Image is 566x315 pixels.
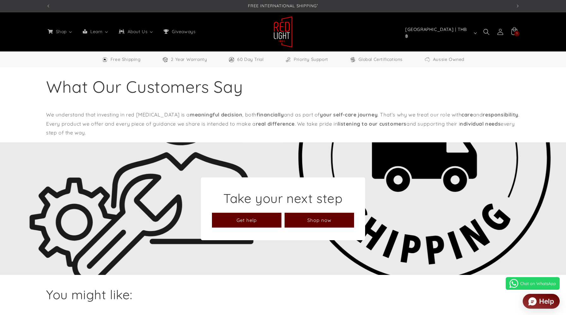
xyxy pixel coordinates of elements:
span: 60 Day Trial [237,56,263,63]
a: Global Certifications [350,56,403,63]
strong: financially [256,111,284,118]
a: 60 Day Trial [228,56,263,63]
span: Shop [55,29,67,34]
strong: listening to our customers [338,121,406,127]
a: Shop now [285,213,354,228]
a: About Us [113,25,158,38]
a: Shop [42,25,77,38]
p: We understand that investing in red [MEDICAL_DATA] is a , both and as part of . That’s why we tre... [46,110,520,137]
a: Giveaways [158,25,200,38]
span: FREE INTERNATIONAL SHIPPING¹ [248,3,318,8]
strong: care [461,111,473,118]
span: Chat on WhatsApp [520,281,556,286]
strong: ndividual needs [460,121,501,127]
img: Certifications Icon [350,56,356,63]
strong: your self-care journey [320,111,377,118]
h1: What Our Customers Say [46,76,520,98]
span: [GEOGRAPHIC_DATA] | THB ฿ [405,26,471,39]
a: Aussie Owned [424,56,464,63]
summary: Search [479,25,493,39]
a: Chat on WhatsApp [506,277,560,290]
img: Free Shipping Icon [102,56,108,63]
h2: Take your next step [212,190,354,206]
strong: real difference [256,121,295,127]
img: Support Icon [285,56,291,63]
img: Trial Icon [228,56,235,63]
span: About Us [126,29,148,34]
img: widget icon [528,297,537,306]
span: Priority Support [294,56,328,63]
strong: responsibility [483,111,518,118]
a: Red Light Hero [271,14,295,50]
span: Aussie Owned [433,56,464,63]
a: Priority Support [285,56,328,63]
img: Red Light Hero [274,16,292,48]
h2: You might like: [46,286,520,303]
img: Aussie Owned Icon [424,56,431,63]
span: Giveaways [171,29,196,34]
strong: meaningful decision [190,111,242,118]
a: 2 Year Warranty [162,56,207,63]
img: Warranty Icon [162,56,168,63]
span: 2 Year Warranty [171,56,207,63]
a: Get help [212,213,281,228]
a: Free Worldwide Shipping [102,56,141,63]
span: Free Shipping [111,56,141,63]
div: Help [539,298,554,305]
span: 1 [516,31,518,36]
span: Learn [89,29,103,34]
a: Learn [77,25,113,38]
button: [GEOGRAPHIC_DATA] | THB ฿ [401,27,479,39]
span: Global Certifications [358,56,403,63]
